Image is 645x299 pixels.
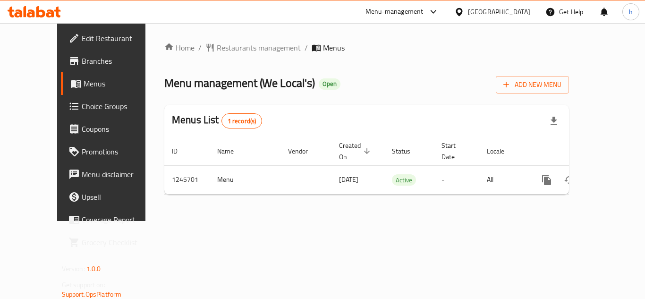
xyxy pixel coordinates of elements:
[164,72,315,94] span: Menu management ( We Local's )
[84,78,157,89] span: Menus
[61,72,165,95] a: Menus
[82,237,157,248] span: Grocery Checklist
[82,191,157,203] span: Upsell
[392,175,416,186] span: Active
[319,80,340,88] span: Open
[205,42,301,53] a: Restaurants management
[61,140,165,163] a: Promotions
[629,7,633,17] span: h
[288,145,320,157] span: Vendor
[61,50,165,72] a: Branches
[164,42,195,53] a: Home
[82,101,157,112] span: Choice Groups
[61,208,165,231] a: Coverage Report
[323,42,345,53] span: Menus
[305,42,308,53] li: /
[61,231,165,254] a: Grocery Checklist
[198,42,202,53] li: /
[82,55,157,67] span: Branches
[61,163,165,186] a: Menu disclaimer
[172,113,262,128] h2: Menus List
[61,186,165,208] a: Upsell
[172,145,190,157] span: ID
[434,165,479,194] td: -
[392,174,416,186] div: Active
[222,117,262,126] span: 1 record(s)
[468,7,530,17] div: [GEOGRAPHIC_DATA]
[217,145,246,157] span: Name
[82,214,157,225] span: Coverage Report
[61,27,165,50] a: Edit Restaurant
[319,78,340,90] div: Open
[61,95,165,118] a: Choice Groups
[164,165,210,194] td: 1245701
[535,169,558,191] button: more
[543,110,565,132] div: Export file
[82,123,157,135] span: Coupons
[339,173,358,186] span: [DATE]
[496,76,569,94] button: Add New Menu
[339,140,373,162] span: Created On
[479,165,528,194] td: All
[441,140,468,162] span: Start Date
[528,137,634,166] th: Actions
[392,145,423,157] span: Status
[487,145,517,157] span: Locale
[82,33,157,44] span: Edit Restaurant
[503,79,561,91] span: Add New Menu
[365,6,424,17] div: Menu-management
[210,165,280,194] td: Menu
[61,118,165,140] a: Coupons
[164,137,634,195] table: enhanced table
[86,263,101,275] span: 1.0.0
[217,42,301,53] span: Restaurants management
[558,169,581,191] button: Change Status
[82,169,157,180] span: Menu disclaimer
[221,113,263,128] div: Total records count
[62,263,85,275] span: Version:
[62,279,105,291] span: Get support on:
[82,146,157,157] span: Promotions
[164,42,569,53] nav: breadcrumb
